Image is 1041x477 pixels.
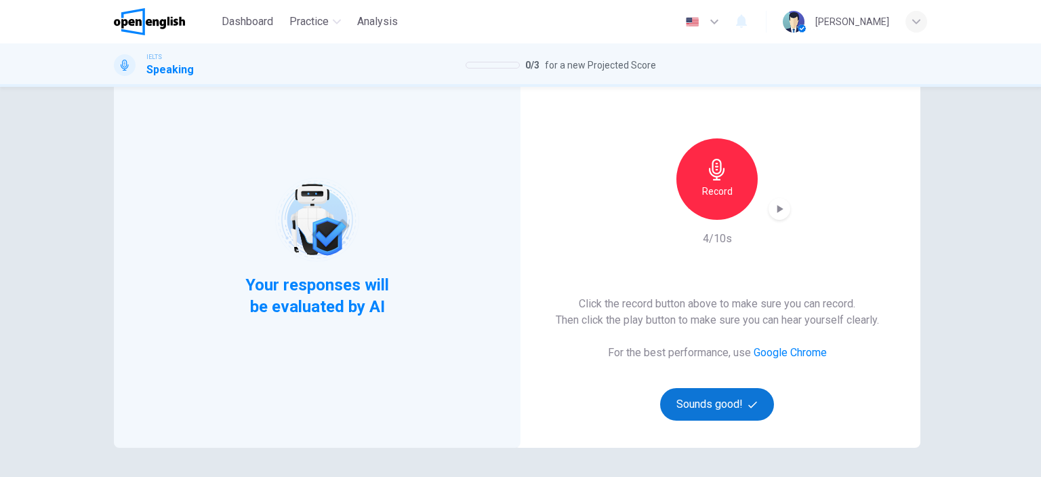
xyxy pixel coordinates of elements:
h6: 4/10s [703,231,732,247]
button: Practice [284,9,346,34]
span: Analysis [357,14,398,30]
h6: Record [702,183,733,199]
span: Your responses will be evaluated by AI [235,274,400,318]
div: [PERSON_NAME] [815,14,889,30]
a: OpenEnglish logo [114,8,216,35]
span: for a new Projected Score [545,57,656,73]
span: 0 / 3 [525,57,539,73]
span: Dashboard [222,14,273,30]
button: Analysis [352,9,403,34]
button: Record [676,138,758,220]
img: robot icon [274,176,360,263]
h6: Click the record button above to make sure you can record. Then click the play button to make sur... [556,296,879,328]
img: en [684,17,701,27]
span: Practice [289,14,329,30]
h6: For the best performance, use [608,345,827,361]
button: Sounds good! [660,388,774,421]
button: Dashboard [216,9,279,34]
img: OpenEnglish logo [114,8,185,35]
a: Google Chrome [754,346,827,359]
h1: Speaking [146,62,194,78]
span: IELTS [146,52,162,62]
img: Profile picture [783,11,804,33]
